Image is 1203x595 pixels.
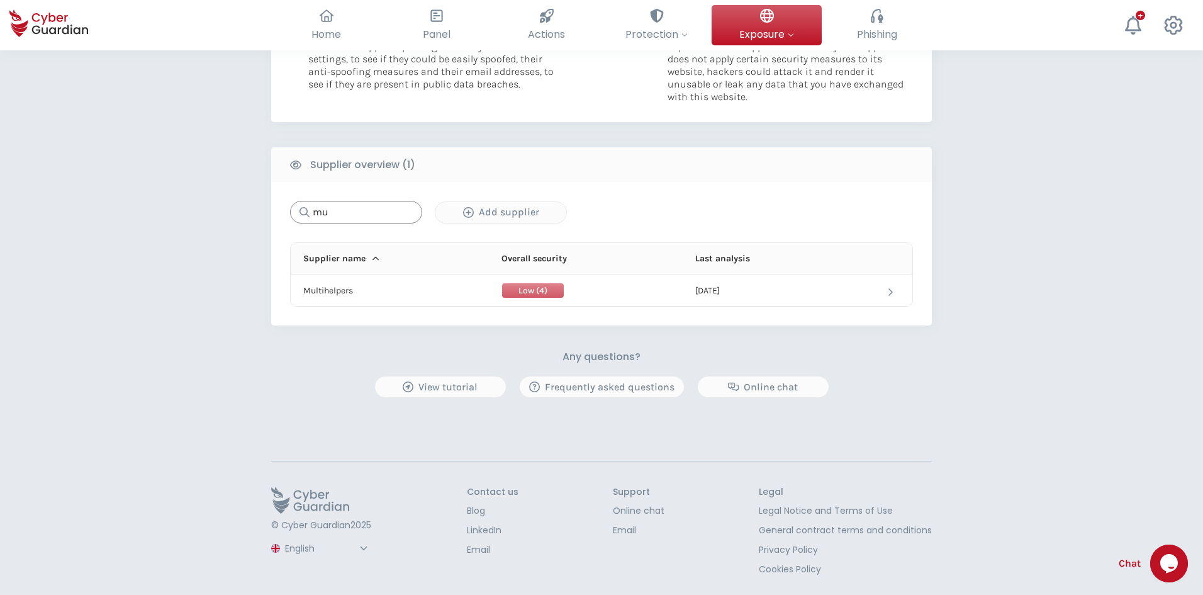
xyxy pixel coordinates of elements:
button: Home [271,5,381,45]
a: Online chat [613,504,664,518]
p: Last analysis [695,253,750,264]
div: + [1136,11,1145,20]
button: Protection [601,5,712,45]
span: Protection [625,26,688,42]
td: Multihelpers [291,275,483,306]
p: © Cyber Guardian 2025 [271,520,372,531]
h3: Support [613,487,664,498]
a: LinkedIn [467,524,518,537]
div: Add supplier [445,205,557,220]
span: Low (4) [501,283,564,298]
h3: Legal [759,487,932,498]
span: Home [311,26,341,42]
a: Privacy Policy [759,543,932,557]
button: Actions [491,5,601,45]
p: Overall security [501,253,567,264]
a: Email [467,543,518,557]
span: Exposure [739,26,794,42]
button: Exposure [712,5,822,45]
a: Blog [467,504,518,518]
button: View tutorial [374,376,506,398]
input: Search... [290,201,422,224]
div: Frequently asked questions [529,380,674,395]
img: region-logo [271,544,280,553]
span: Panel [423,26,450,42]
a: Email [613,524,664,537]
td: [DATE] [676,275,868,306]
span: Actions [528,26,565,42]
button: Panel [381,5,491,45]
div: View tutorial [384,380,496,395]
b: Supplier overview (1) [310,157,415,173]
iframe: chat widget [1150,545,1190,582]
h3: Contact us [467,487,518,498]
button: Add supplier [435,201,567,224]
a: General contract terms and conditions [759,524,932,537]
div: Online chat [707,380,819,395]
span: Phishing [857,26,897,42]
p: This risk is usually only significant if your business depends on the supplier's website. If your... [668,28,913,103]
a: Legal Notice and Terms of Use [759,504,932,518]
a: Cookies Policy [759,563,932,576]
p: Supplier name [303,253,366,264]
h3: Any questions? [562,351,641,363]
span: Chat [1119,556,1141,571]
button: Phishing [822,5,932,45]
p: We look at a number of different factors to indicate the risk of supplier spoofing. We analyse th... [308,28,554,91]
button: Online chat [697,376,829,398]
button: Frequently asked questions [519,376,685,398]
